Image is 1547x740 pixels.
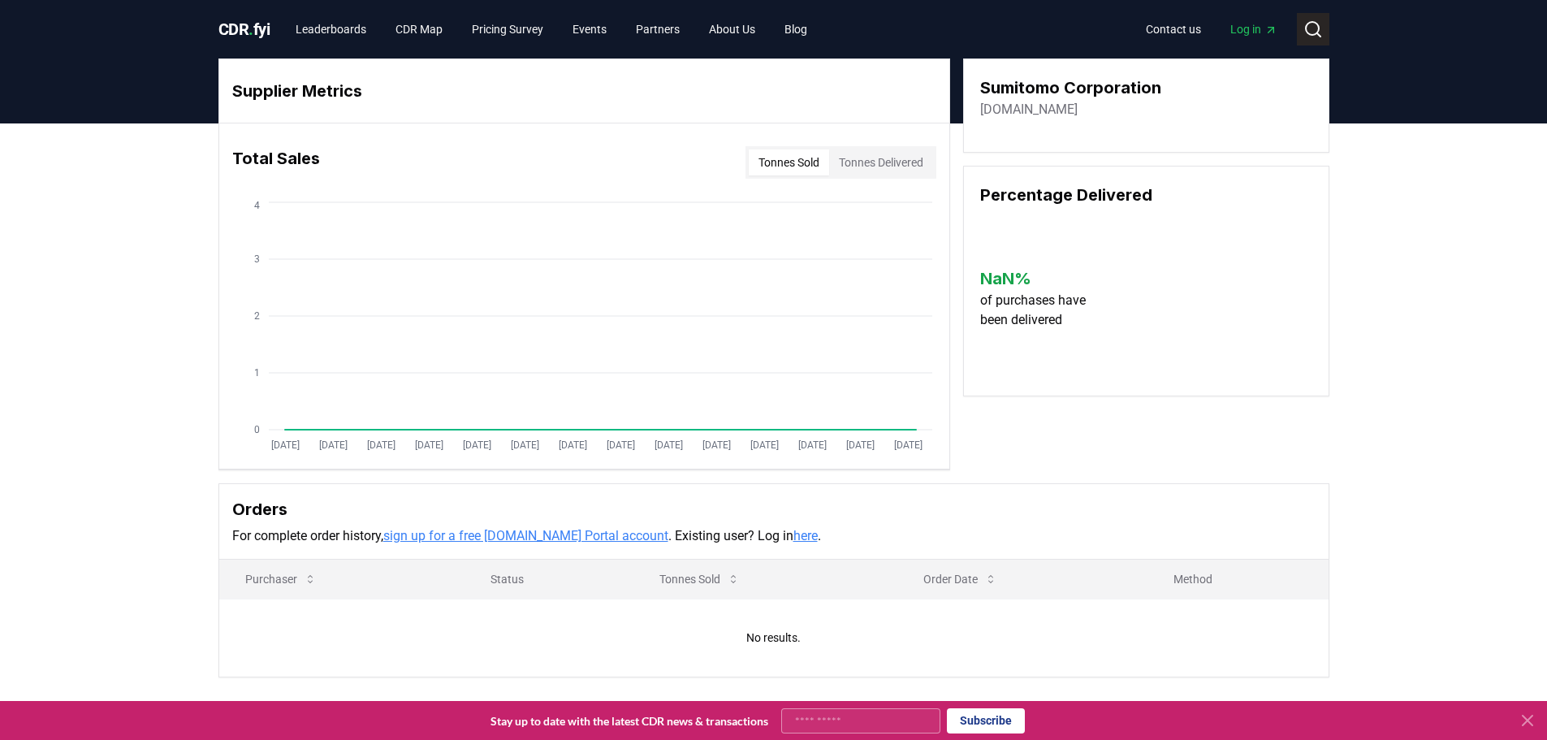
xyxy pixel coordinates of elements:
tspan: [DATE] [462,439,490,451]
a: sign up for a free [DOMAIN_NAME] Portal account [383,528,668,543]
tspan: [DATE] [270,439,299,451]
tspan: [DATE] [606,439,634,451]
p: For complete order history, . Existing user? Log in . [232,526,1316,546]
p: Method [1160,571,1316,587]
a: Leaderboards [283,15,379,44]
tspan: [DATE] [414,439,443,451]
a: Partners [623,15,693,44]
tspan: 2 [254,310,260,322]
a: CDR Map [382,15,456,44]
a: Events [560,15,620,44]
tspan: 1 [254,367,260,379]
tspan: [DATE] [750,439,778,451]
nav: Main [283,15,820,44]
tspan: [DATE] [797,439,826,451]
a: here [793,528,818,543]
span: Log in [1230,21,1277,37]
span: . [248,19,253,39]
tspan: 0 [254,424,260,435]
a: About Us [696,15,768,44]
button: Tonnes Delivered [829,149,933,175]
tspan: [DATE] [845,439,874,451]
a: Blog [771,15,820,44]
h3: Supplier Metrics [232,79,936,103]
tspan: 4 [254,200,260,211]
button: Tonnes Sold [646,563,753,595]
h3: Orders [232,497,1316,521]
tspan: [DATE] [893,439,922,451]
a: Contact us [1133,15,1214,44]
tspan: 3 [254,253,260,265]
button: Purchaser [232,563,330,595]
a: [DOMAIN_NAME] [980,100,1078,119]
p: of purchases have been delivered [980,291,1101,330]
h3: Sumitomo Corporation [980,76,1161,100]
tspan: [DATE] [510,439,538,451]
button: Tonnes Sold [749,149,829,175]
a: Log in [1217,15,1290,44]
td: No results. [219,599,1329,677]
tspan: [DATE] [558,439,586,451]
button: Order Date [910,563,1010,595]
tspan: [DATE] [318,439,347,451]
h3: Total Sales [232,146,320,179]
a: Pricing Survey [459,15,556,44]
h3: NaN % [980,266,1101,291]
tspan: [DATE] [654,439,682,451]
p: Status [477,571,621,587]
nav: Main [1133,15,1290,44]
h3: Percentage Delivered [980,183,1312,207]
a: CDR.fyi [218,18,270,41]
tspan: [DATE] [702,439,730,451]
tspan: [DATE] [366,439,395,451]
span: CDR fyi [218,19,270,39]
